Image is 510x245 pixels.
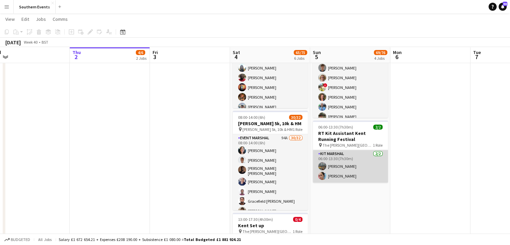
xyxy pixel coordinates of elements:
app-card-role: Kit Marshal2/206:00-13:30 (7h30m)[PERSON_NAME][PERSON_NAME] [313,150,388,183]
h3: RT Kit Assistant Kent Running Festival [313,130,388,142]
span: Comms [53,16,68,22]
span: 06:00-13:30 (7h30m) [318,125,353,130]
span: 1 Role [373,143,383,148]
span: 5 [312,53,321,61]
a: 58 [499,3,507,11]
span: The [PERSON_NAME][GEOGRAPHIC_DATA] [323,143,373,148]
span: 7 [472,53,481,61]
span: 0/4 [293,217,302,222]
div: 2 Jobs [136,56,147,61]
app-job-card: 06:00-10:30 (4h30m)44/51Guildford 10k [GEOGRAPHIC_DATA]1 RoleEvent Staff 20254A44/5106:00-10:30 (... [313,18,388,118]
div: BST [42,40,48,45]
span: 65/75 [294,50,307,55]
div: 4 Jobs [374,56,387,61]
span: 6 [392,53,402,61]
span: 2/2 [373,125,383,130]
div: 6 Jobs [294,56,307,61]
span: The [PERSON_NAME][GEOGRAPHIC_DATA] [242,229,293,234]
span: 3 [152,53,158,61]
span: Sun [313,49,321,55]
span: 2 [71,53,81,61]
app-job-card: 08:00-14:00 (6h)30/32[PERSON_NAME] 5k, 10k & HM [PERSON_NAME] 5k, 10k & HM1 RoleEvent Marshal94A3... [233,111,308,210]
span: 4 [232,53,240,61]
button: Budgeted [3,236,31,243]
span: 13:00-17:30 (4h30m) [238,217,273,222]
span: 69/76 [374,50,387,55]
span: Mon [393,49,402,55]
span: 4/6 [136,50,145,55]
span: Thu [72,49,81,55]
span: Budgeted [11,237,30,242]
span: 1 Role [293,229,302,234]
span: [PERSON_NAME] 5k, 10k & HM [242,127,293,132]
span: Jobs [36,16,46,22]
span: Week 40 [22,40,39,45]
span: Tue [473,49,481,55]
app-job-card: 06:00-13:30 (7h30m)2/2RT Kit Assistant Kent Running Festival The [PERSON_NAME][GEOGRAPHIC_DATA]1 ... [313,120,388,183]
span: Fri [153,49,158,55]
span: 58 [503,2,507,6]
h3: [PERSON_NAME] 5k, 10k & HM [233,120,308,127]
div: Salary £1 672 654.21 + Expenses £208 190.00 + Subsistence £1 080.00 = [59,237,241,242]
span: All jobs [37,237,53,242]
h3: Kent Set up [233,223,308,229]
span: View [5,16,15,22]
a: View [3,15,17,23]
button: Southern Events [14,0,56,13]
span: Edit [21,16,29,22]
a: Comms [50,15,70,23]
span: 08:00-14:00 (6h) [238,115,265,120]
a: Edit [19,15,32,23]
div: [DATE] [5,39,21,46]
span: 30/32 [289,115,302,120]
span: Sat [233,49,240,55]
span: ! [323,83,327,87]
span: Total Budgeted £1 881 924.21 [184,237,241,242]
a: Jobs [33,15,49,23]
span: 1 Role [293,127,302,132]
